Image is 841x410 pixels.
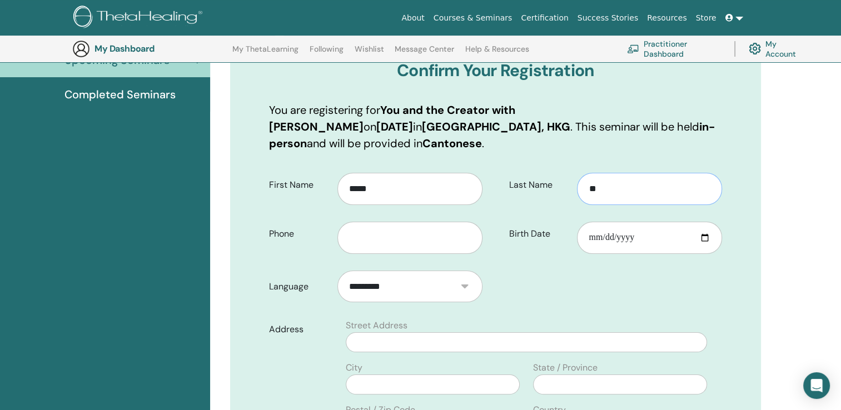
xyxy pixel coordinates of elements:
[261,276,337,297] label: Language
[465,44,529,62] a: Help & Resources
[346,319,407,332] label: Street Address
[395,44,454,62] a: Message Center
[501,223,578,244] label: Birth Date
[261,319,339,340] label: Address
[269,102,722,152] p: You are registering for on in . This seminar will be held and will be provided in .
[73,6,206,31] img: logo.png
[627,37,721,61] a: Practitioner Dashboard
[269,103,515,134] b: You and the Creator with [PERSON_NAME]
[355,44,384,62] a: Wishlist
[533,361,598,374] label: State / Province
[261,174,337,196] label: First Name
[261,223,337,244] label: Phone
[376,119,413,134] b: [DATE]
[749,37,805,61] a: My Account
[573,8,643,28] a: Success Stories
[422,136,482,151] b: Cantonese
[269,61,722,81] h3: Confirm Your Registration
[346,361,362,374] label: City
[501,174,578,196] label: Last Name
[516,8,573,28] a: Certification
[232,44,298,62] a: My ThetaLearning
[749,40,761,57] img: cog.svg
[72,40,90,58] img: generic-user-icon.jpg
[64,86,176,103] span: Completed Seminars
[803,372,830,399] div: Open Intercom Messenger
[422,119,570,134] b: [GEOGRAPHIC_DATA], HKG
[429,8,517,28] a: Courses & Seminars
[269,119,715,151] b: in-person
[643,8,691,28] a: Resources
[627,44,639,53] img: chalkboard-teacher.svg
[94,43,206,54] h3: My Dashboard
[397,8,429,28] a: About
[691,8,721,28] a: Store
[310,44,344,62] a: Following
